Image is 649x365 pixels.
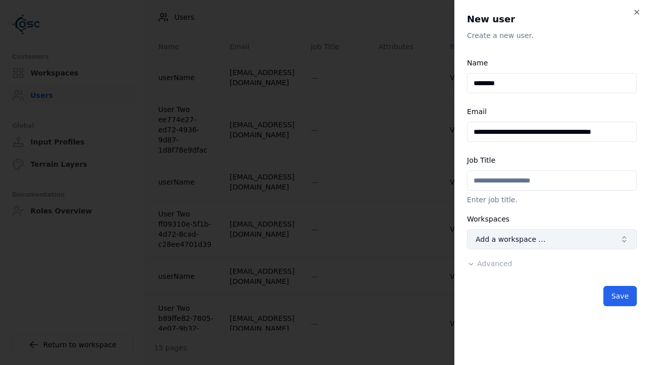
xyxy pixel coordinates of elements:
label: Name [467,59,488,67]
button: Advanced [467,259,512,269]
label: Email [467,107,487,116]
p: Enter job title. [467,195,637,205]
label: Job Title [467,156,495,164]
h2: New user [467,12,637,26]
span: Add a workspace … [476,234,546,244]
button: Save [603,286,637,306]
p: Create a new user. [467,30,637,41]
span: Advanced [477,260,512,268]
label: Workspaces [467,215,510,223]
